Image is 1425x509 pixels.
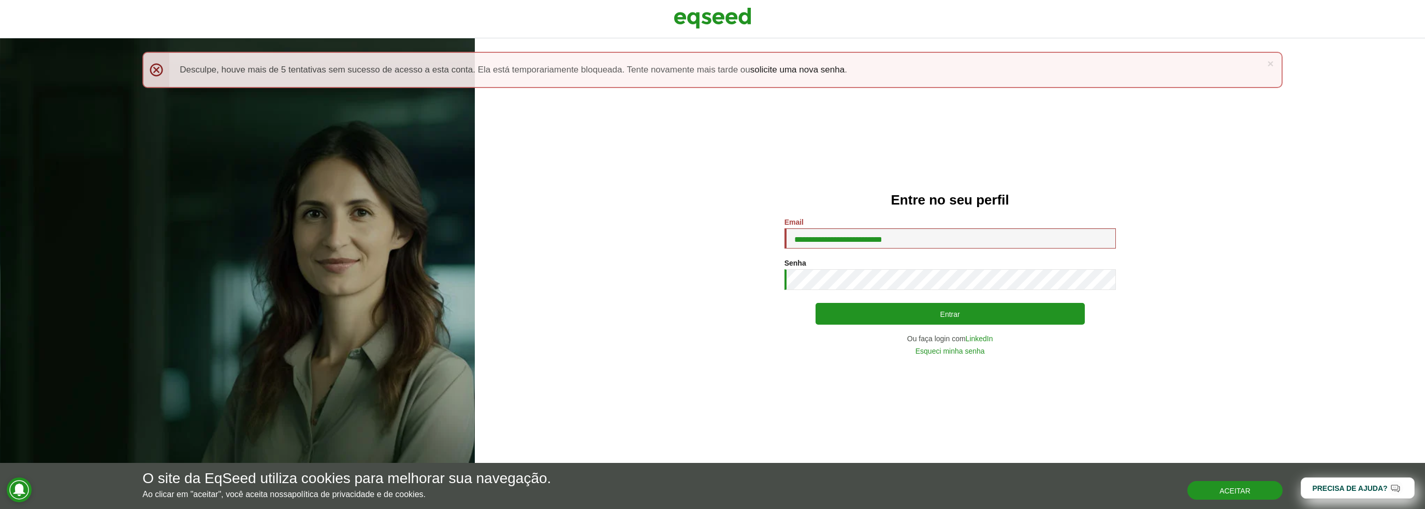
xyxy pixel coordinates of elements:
[915,347,985,355] a: Esqueci minha senha
[292,490,424,499] a: política de privacidade e de cookies
[142,471,551,487] h5: O site da EqSeed utiliza cookies para melhorar sua navegação.
[142,489,551,499] p: Ao clicar em "aceitar", você aceita nossa .
[966,335,993,342] a: LinkedIn
[784,335,1116,342] div: Ou faça login com
[784,259,806,267] label: Senha
[750,65,845,74] a: solicite uma nova senha
[1268,58,1274,69] a: ×
[496,193,1404,208] h2: Entre no seu perfil
[784,219,804,226] label: Email
[1187,481,1283,500] button: Aceitar
[816,303,1085,325] button: Entrar
[142,52,1283,88] div: Desculpe, houve mais de 5 tentativas sem sucesso de acesso a esta conta. Ela está temporariamente...
[674,5,751,31] img: EqSeed Logo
